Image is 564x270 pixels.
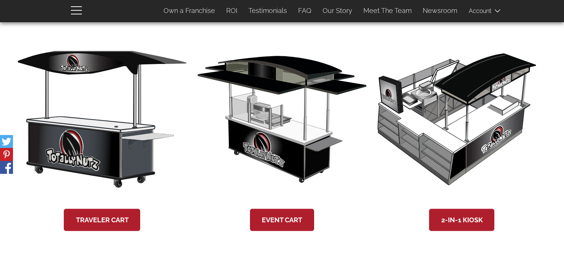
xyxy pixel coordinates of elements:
a: ROI [221,3,243,18]
a: Meet The Team [358,3,417,18]
a: 2-in-1 Kiosk [429,209,494,231]
a: Event Cart [250,209,314,231]
a: Traveler Cart [64,209,140,231]
a: Testimonials [243,3,293,18]
img: 8-foot-traveler-cart.svg [18,41,187,197]
img: 8-foot-event-cart.svg [198,41,366,197]
img: 10-x-10-roasted-nut-kiosk.svg [377,41,546,197]
a: Our Story [317,3,358,18]
a: FAQ [293,3,317,18]
a: Newsroom [417,3,463,18]
a: Own a Franchise [158,3,221,18]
